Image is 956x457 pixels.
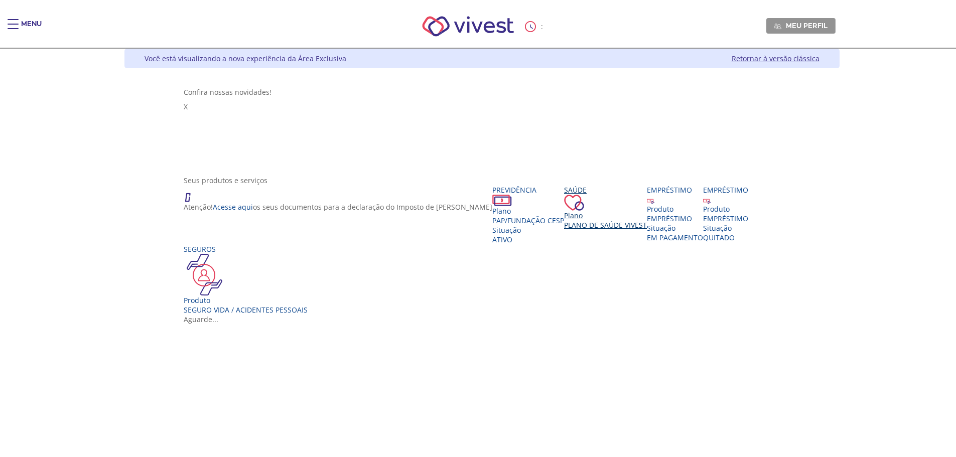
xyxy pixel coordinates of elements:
[774,23,781,30] img: Meu perfil
[647,233,703,242] span: EM PAGAMENTO
[184,185,201,202] img: ico_atencao.png
[213,202,253,212] a: Acesse aqui
[492,185,564,244] a: Previdência PlanoPAP/Fundação CESP SituaçãoAtivo
[703,204,748,214] div: Produto
[492,195,512,206] img: ico_dinheiro.png
[525,21,545,32] div: :
[492,225,564,235] div: Situação
[564,211,647,220] div: Plano
[647,185,703,195] div: Empréstimo
[184,102,188,111] span: X
[703,223,748,233] div: Situação
[184,244,308,254] div: Seguros
[786,21,828,30] span: Meu perfil
[703,197,711,204] img: ico_emprestimo.svg
[184,315,780,324] div: Aguarde...
[647,185,703,242] a: Empréstimo Produto EMPRÉSTIMO Situação EM PAGAMENTO
[647,197,654,204] img: ico_emprestimo.svg
[564,185,647,195] div: Saúde
[703,233,735,242] span: QUITADO
[184,305,308,315] div: Seguro Vida / Acidentes Pessoais
[703,214,748,223] div: EMPRÉSTIMO
[21,19,42,39] div: Menu
[411,5,525,48] img: Vivest
[184,254,225,295] img: ico_seguros.png
[703,185,748,242] a: Empréstimo Produto EMPRÉSTIMO Situação QUITADO
[184,202,492,212] p: Atenção! os seus documentos para a declaração do Imposto de [PERSON_NAME]
[184,295,308,305] div: Produto
[184,87,780,166] section: <span lang="pt-BR" dir="ltr">Visualizador do Conteúdo da Web</span> 1
[564,220,647,230] span: Plano de Saúde VIVEST
[732,54,820,63] a: Retornar à versão clássica
[647,223,703,233] div: Situação
[647,214,703,223] div: EMPRÉSTIMO
[492,235,512,244] span: Ativo
[492,216,564,225] span: PAP/Fundação CESP
[492,185,564,195] div: Previdência
[492,206,564,216] div: Plano
[647,204,703,214] div: Produto
[703,185,748,195] div: Empréstimo
[184,176,780,185] div: Seus produtos e serviços
[184,176,780,324] section: <span lang="en" dir="ltr">ProdutosCard</span>
[766,18,836,33] a: Meu perfil
[564,185,647,230] a: Saúde PlanoPlano de Saúde VIVEST
[184,87,780,97] div: Confira nossas novidades!
[184,244,308,315] a: Seguros Produto Seguro Vida / Acidentes Pessoais
[564,195,584,211] img: ico_coracao.png
[145,54,346,63] div: Você está visualizando a nova experiência da Área Exclusiva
